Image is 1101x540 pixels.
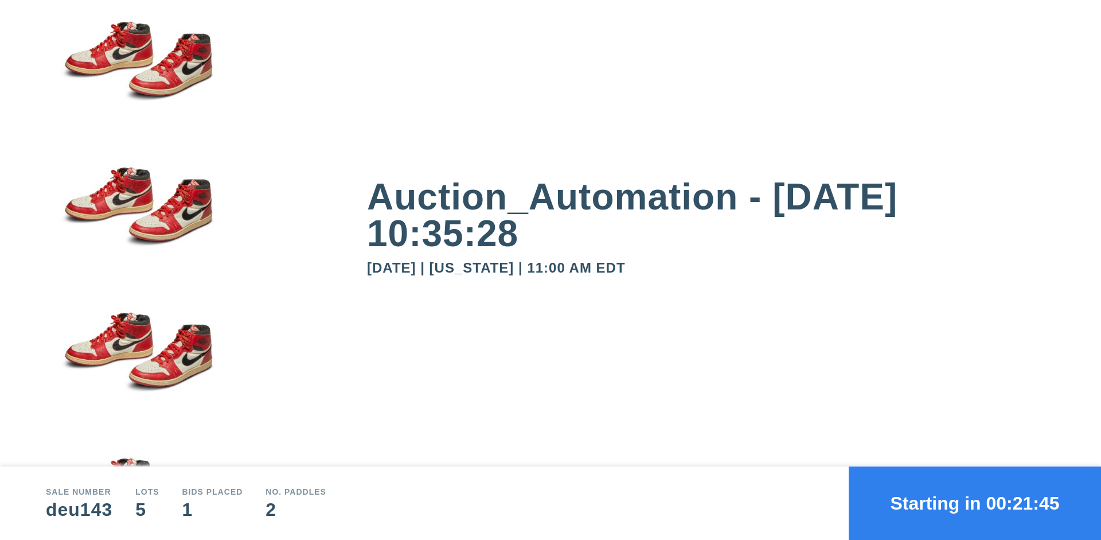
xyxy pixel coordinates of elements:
img: small [46,247,229,393]
div: deu143 [46,500,112,519]
div: No. Paddles [266,488,326,496]
div: 1 [182,500,243,519]
div: Bids Placed [182,488,243,496]
div: Auction_Automation - [DATE] 10:35:28 [367,178,1055,252]
button: Starting in 00:21:45 [849,467,1101,540]
img: small [46,393,229,538]
div: 5 [135,500,159,519]
div: 2 [266,500,326,519]
div: [DATE] | [US_STATE] | 11:00 AM EDT [367,261,1055,275]
div: Sale number [46,488,112,496]
img: small [46,102,229,247]
div: Lots [135,488,159,496]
